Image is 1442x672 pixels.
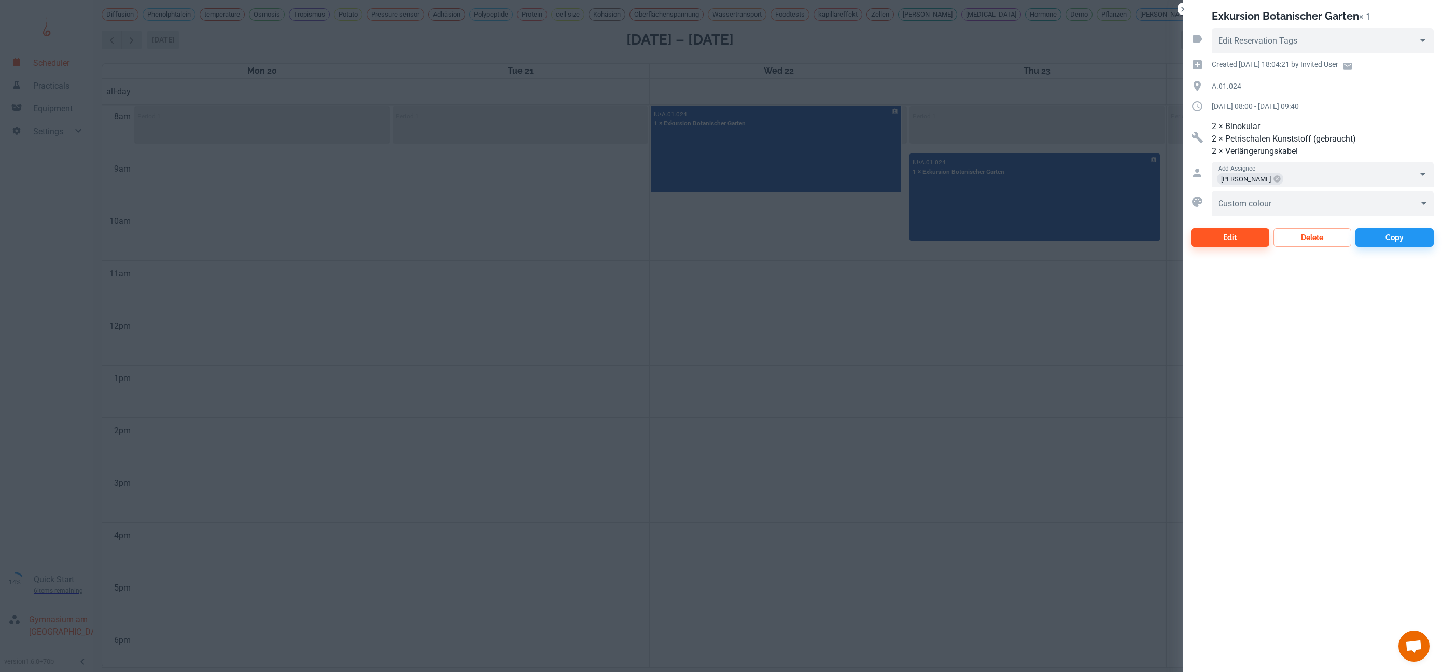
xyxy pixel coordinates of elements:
div: ​ [1212,191,1434,216]
p: 2 × Verlängerungskabel [1212,145,1434,158]
p: A.01.024 [1212,80,1434,92]
p: Created [DATE] 18:04:21 by Invited User [1212,59,1338,70]
svg: Creation time [1191,59,1203,71]
label: Add Assignee [1218,164,1255,173]
button: Delete [1273,228,1352,247]
span: [PERSON_NAME] [1217,173,1275,185]
button: Open [1416,167,1430,181]
button: Edit [1191,228,1269,247]
svg: Reservation tags [1191,33,1203,45]
p: [DATE] 08:00 - [DATE] 09:40 [1212,101,1434,112]
p: 2 × Binokular [1212,120,1434,133]
svg: Assigned to [1191,166,1203,179]
button: Close [1178,4,1188,15]
div: Chat öffnen [1398,631,1430,662]
svg: Resources [1191,131,1203,144]
div: [PERSON_NAME] [1217,173,1283,185]
p: 2 × Petrischalen Kunststoff (gebraucht) [1212,133,1434,145]
p: × 1 [1359,12,1370,22]
svg: Custom colour [1191,195,1203,208]
h2: Exkursion Botanischer Garten [1212,10,1359,22]
svg: Location [1191,80,1203,92]
svg: Duration [1191,100,1203,113]
button: Open [1416,33,1430,48]
button: Copy [1355,228,1434,247]
a: Email user [1338,57,1357,76]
